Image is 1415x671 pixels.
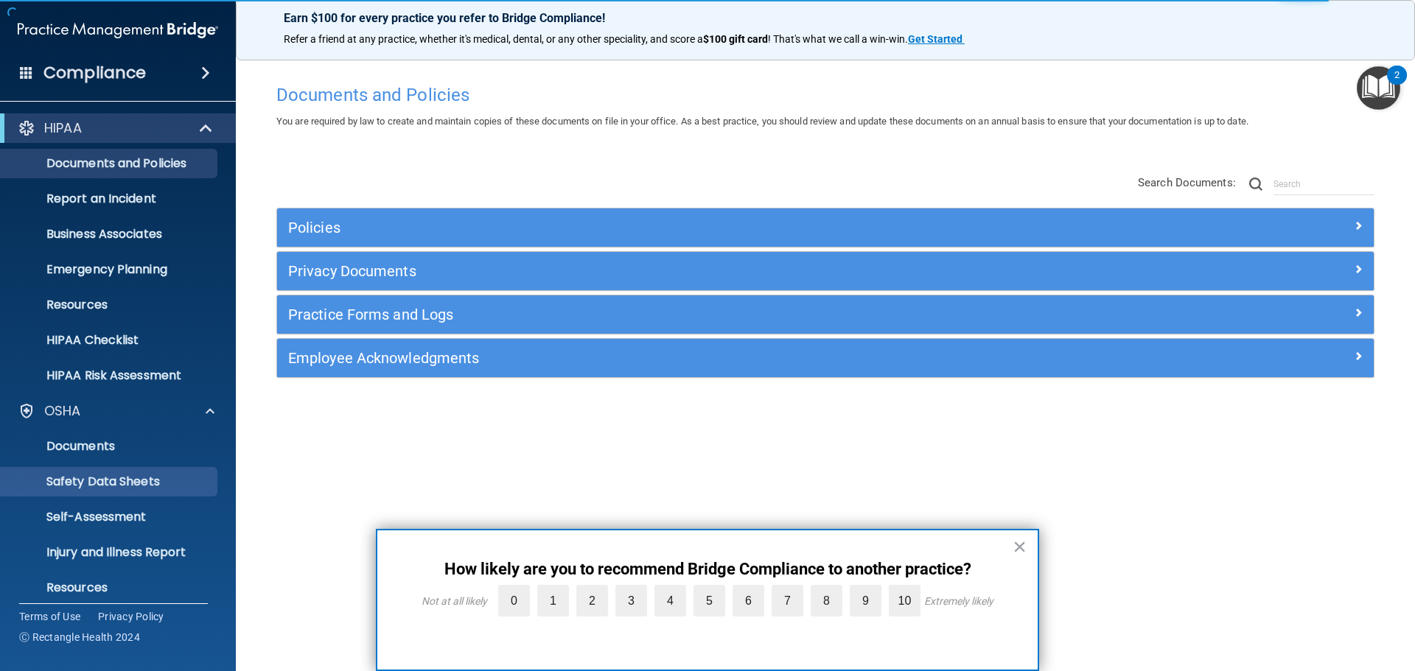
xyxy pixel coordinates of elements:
h5: Privacy Documents [288,263,1089,279]
label: 7 [772,585,803,616]
p: Resources [10,298,211,312]
span: Refer a friend at any practice, whether it's medical, dental, or any other speciality, and score a [284,33,703,45]
p: Documents and Policies [10,156,211,171]
p: How likely are you to recommend Bridge Compliance to another practice? [407,560,1008,579]
h5: Employee Acknowledgments [288,350,1089,366]
div: 2 [1394,75,1400,94]
a: Privacy Policy [98,609,164,624]
h4: Documents and Policies [276,85,1374,105]
input: Search [1273,173,1374,195]
div: Extremely likely [924,595,993,607]
p: HIPAA Risk Assessment [10,368,211,383]
p: Earn $100 for every practice you refer to Bridge Compliance! [284,11,1367,25]
strong: $100 gift card [703,33,768,45]
button: Close [1013,535,1027,558]
p: Resources [10,580,211,595]
p: Safety Data Sheets [10,474,211,489]
p: OSHA [44,402,81,420]
label: 10 [889,585,920,616]
span: You are required by law to create and maintain copies of these documents on file in your office. ... [276,116,1248,127]
label: 8 [811,585,842,616]
label: 3 [615,585,647,616]
h4: Compliance [43,63,146,83]
img: ic-search.3b580494.png [1249,178,1262,191]
p: Self-Assessment [10,510,211,524]
span: ! That's what we call a win-win. [768,33,908,45]
img: PMB logo [18,15,218,45]
p: HIPAA [44,119,82,137]
label: 0 [498,585,530,616]
h5: Policies [288,219,1089,236]
label: 1 [537,585,569,616]
p: Documents [10,439,211,454]
p: Report an Incident [10,192,211,206]
p: Business Associates [10,227,211,242]
a: Terms of Use [19,609,80,624]
p: Injury and Illness Report [10,545,211,560]
p: HIPAA Checklist [10,333,211,348]
label: 2 [576,585,608,616]
span: Ⓒ Rectangle Health 2024 [19,630,140,644]
label: 9 [850,585,881,616]
p: Emergency Planning [10,262,211,277]
span: Search Documents: [1138,176,1236,189]
label: 4 [654,585,686,616]
div: Not at all likely [422,595,487,607]
h5: Practice Forms and Logs [288,306,1089,323]
button: Open Resource Center, 2 new notifications [1357,66,1400,110]
label: 6 [733,585,764,616]
strong: Get Started [908,33,962,45]
label: 5 [693,585,725,616]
